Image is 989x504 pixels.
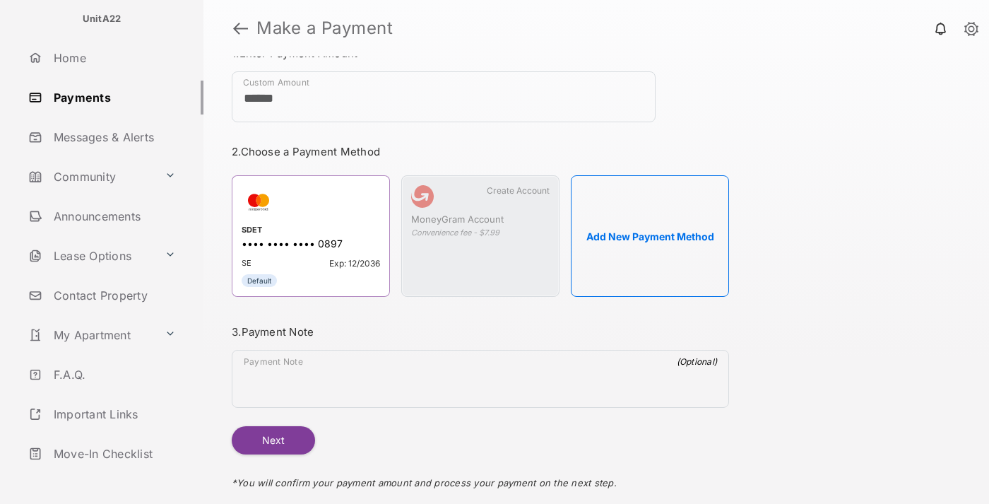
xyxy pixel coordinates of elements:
div: MoneyGram Account [411,213,550,228]
div: Convenience fee - $7.99 [411,228,550,238]
a: Messages & Alerts [23,120,203,154]
a: F.A.Q. [23,358,203,392]
a: Contact Property [23,279,203,312]
div: * You will confirm your payment amount and process your payment on the next step. [232,455,729,503]
div: SDET•••• •••• •••• 0897SEExp: 12/2036Default [232,175,390,297]
a: Community [23,160,159,194]
p: UnitA22 [83,12,122,26]
div: •••• •••• •••• 0897 [242,238,380,252]
a: Home [23,41,203,75]
a: My Apartment [23,318,159,352]
a: Important Links [23,397,182,431]
button: Next [232,426,315,455]
button: Add New Payment Method [571,175,729,297]
a: Lease Options [23,239,159,273]
a: Move-In Checklist [23,437,203,471]
span: SE [242,258,251,269]
div: SDET [242,225,380,238]
span: Exp: 12/2036 [329,258,380,269]
h3: 3. Payment Note [232,325,729,339]
a: Announcements [23,199,203,233]
strong: Make a Payment [256,20,393,37]
h3: 2. Choose a Payment Method [232,145,729,158]
a: Payments [23,81,203,115]
span: Create Account [487,185,550,196]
